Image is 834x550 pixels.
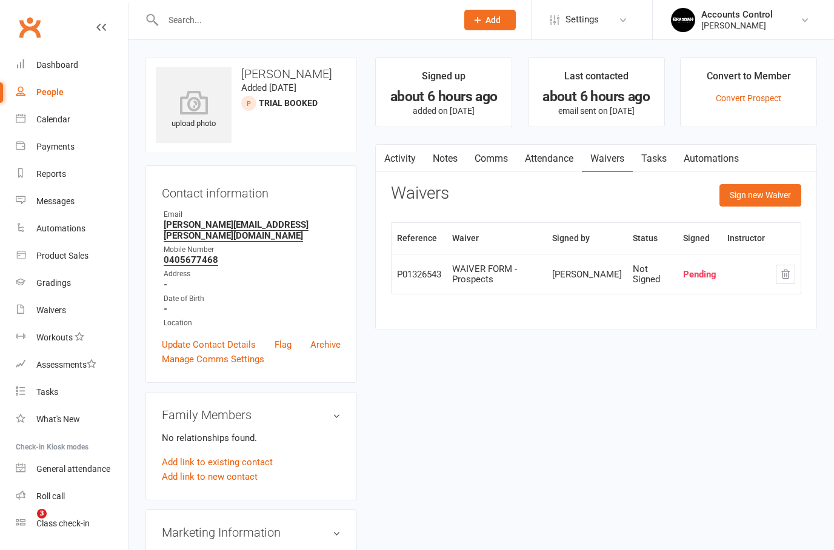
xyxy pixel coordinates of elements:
a: Reports [16,161,128,188]
span: Add [485,15,501,25]
span: Settings [565,6,599,33]
div: Not Signed [633,264,672,284]
th: Waiver [447,223,546,254]
div: Messages [36,196,75,206]
a: Comms [466,145,516,173]
a: Flag [275,337,292,352]
div: Reports [36,169,66,179]
input: Search... [159,12,449,28]
div: about 6 hours ago [539,90,653,103]
div: Accounts Control [701,9,773,20]
h3: [PERSON_NAME] [156,67,347,81]
p: No relationships found. [162,431,341,445]
div: Payments [36,142,75,151]
a: Update Contact Details [162,337,256,352]
th: Reference [392,223,447,254]
a: Roll call [16,483,128,510]
div: What's New [36,414,80,424]
h3: Waivers [391,184,449,203]
div: WAIVER FORM - Prospects [452,264,541,284]
div: Workouts [36,333,73,342]
iframe: Intercom live chat [12,509,41,538]
div: Date of Birth [164,293,341,305]
div: about 6 hours ago [387,90,501,103]
div: Pending [683,270,716,280]
strong: - [164,279,341,290]
div: Email [164,209,341,220]
div: Roll call [36,491,65,501]
span: 3 [37,509,47,519]
a: Product Sales [16,242,128,270]
a: Class kiosk mode [16,510,128,537]
div: upload photo [156,90,232,130]
a: General attendance kiosk mode [16,456,128,483]
a: Assessments [16,351,128,379]
h3: Contact information [162,182,341,200]
a: What's New [16,406,128,433]
div: Tasks [36,387,58,397]
a: Workouts [16,324,128,351]
a: Add link to new contact [162,469,258,484]
div: [PERSON_NAME] [701,20,773,31]
div: People [36,87,64,97]
a: Automations [675,145,747,173]
a: Notes [424,145,466,173]
div: Location [164,317,341,329]
p: email sent on [DATE] [539,106,653,116]
div: P01326543 [397,270,441,280]
div: [PERSON_NAME] [552,270,622,280]
div: Last contacted [564,68,629,90]
a: Add link to existing contact [162,455,273,469]
a: Manage Comms Settings [162,352,264,366]
h3: Family Members [162,408,341,422]
time: Added [DATE] [241,82,296,93]
div: General attendance [36,464,110,474]
a: Archive [310,337,341,352]
div: Assessments [36,360,96,369]
a: Automations [16,215,128,242]
div: Signed up [422,68,465,90]
div: Product Sales [36,251,88,260]
strong: - [164,303,341,314]
div: Gradings [36,278,71,288]
div: Waivers [36,305,66,315]
div: Automations [36,224,85,233]
button: Add [464,10,516,30]
a: Gradings [16,270,128,297]
a: Convert Prospect [716,93,781,103]
a: Dashboard [16,51,128,79]
a: Calendar [16,106,128,133]
a: Payments [16,133,128,161]
a: Activity [376,145,424,173]
h3: Marketing Information [162,526,341,539]
th: Signed by [547,223,627,254]
a: Tasks [16,379,128,406]
th: Signed [678,223,722,254]
img: thumb_image1701918351.png [671,8,695,32]
a: Waivers [582,145,633,173]
a: Clubworx [15,12,45,42]
th: Status [627,223,678,254]
div: Class check-in [36,519,90,528]
div: Calendar [36,114,70,124]
a: People [16,79,128,106]
span: Trial Booked [259,98,318,108]
a: Attendance [516,145,582,173]
button: Sign new Waiver [719,184,801,206]
a: Messages [16,188,128,215]
div: Convert to Member [707,68,791,90]
a: Waivers [16,297,128,324]
p: added on [DATE] [387,106,501,116]
a: Tasks [633,145,675,173]
div: Mobile Number [164,244,341,256]
div: Dashboard [36,60,78,70]
th: Instructor [722,223,770,254]
div: Address [164,268,341,280]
